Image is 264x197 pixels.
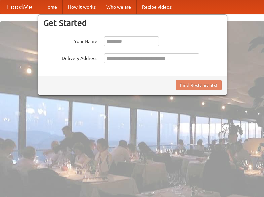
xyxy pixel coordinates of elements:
[39,0,63,14] a: Home
[43,18,222,28] h3: Get Started
[137,0,177,14] a: Recipe videos
[43,36,97,45] label: Your Name
[43,53,97,62] label: Delivery Address
[0,0,39,14] a: FoodMe
[176,80,222,90] button: Find Restaurants!
[63,0,101,14] a: How it works
[101,0,137,14] a: Who we are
